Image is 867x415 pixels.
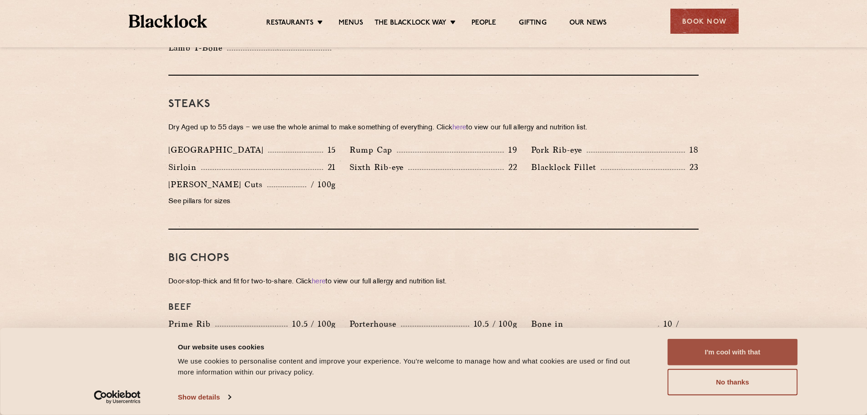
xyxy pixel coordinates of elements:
div: Our website uses cookies [178,341,647,352]
a: here [452,124,466,131]
p: Pork Rib-eye [531,143,587,156]
a: Our News [569,19,607,29]
p: 23 [685,161,699,173]
p: Sixth Rib-eye [350,161,408,174]
p: 10.5 / 100g [288,318,336,330]
h3: Steaks [168,98,699,110]
a: Gifting [519,19,546,29]
p: 18 [685,144,699,156]
p: 19 [504,144,517,156]
p: / 100g [306,179,336,190]
p: Rump Cap [350,143,397,156]
p: See pillars for sizes [168,195,336,208]
p: Bone in [GEOGRAPHIC_DATA] [531,318,659,343]
p: 10 / 100g [659,318,699,342]
p: 21 [323,161,336,173]
h3: Big Chops [168,252,699,264]
a: Show details [178,390,231,404]
p: 15 [323,144,336,156]
a: here [312,278,325,285]
p: 22 [504,161,517,173]
p: Blacklock Fillet [531,161,601,174]
p: Sirloin [168,161,201,174]
p: [PERSON_NAME] Cuts [168,178,267,191]
a: People [472,19,496,29]
div: We use cookies to personalise content and improve your experience. You're welcome to manage how a... [178,356,647,378]
a: Restaurants [266,19,314,29]
button: No thanks [668,369,798,395]
button: I'm cool with that [668,339,798,365]
a: Usercentrics Cookiebot - opens in a new window [77,390,157,404]
p: Dry Aged up to 55 days − we use the whole animal to make something of everything. Click to view o... [168,122,699,134]
p: [GEOGRAPHIC_DATA] [168,143,268,156]
h4: Beef [168,302,699,313]
p: Lamb T-Bone [168,41,227,54]
div: Book Now [670,9,739,34]
a: The Blacklock Way [375,19,446,29]
p: Porterhouse [350,318,401,330]
a: Menus [339,19,363,29]
p: 10.5 / 100g [469,318,517,330]
img: BL_Textured_Logo-footer-cropped.svg [129,15,208,28]
p: Prime Rib [168,318,215,330]
p: Door-stop-thick and fit for two-to-share. Click to view our full allergy and nutrition list. [168,276,699,288]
